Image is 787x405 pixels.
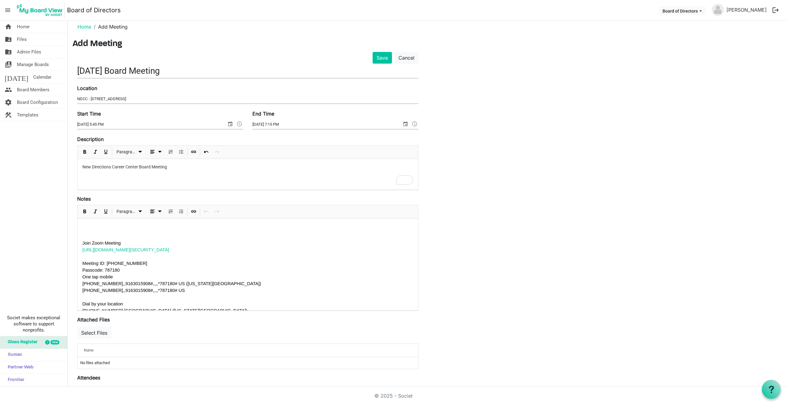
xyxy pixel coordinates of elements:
label: Notes [77,195,91,202]
label: Attendees [77,374,100,381]
button: Insert Link [190,208,198,215]
button: dropdownbutton [147,148,164,156]
div: Bulleted List [176,146,186,159]
span: settings [5,96,12,108]
a: © 2025 - Societ [374,393,413,399]
button: logout [769,4,782,17]
span: Partner Web [5,361,34,374]
button: Italic [91,148,100,156]
div: Italic [90,146,101,159]
li: Add Meeting [91,23,128,30]
span: home [5,21,12,33]
span: select [402,120,409,128]
button: Bulleted List [177,208,185,215]
div: Undo [201,146,212,159]
span: folder_shared [5,33,12,45]
label: Description [77,136,104,143]
span: people [5,84,12,96]
div: Italic [90,205,101,218]
div: Alignments [146,205,166,218]
div: Underline [101,205,111,218]
a: My Board View Logo [15,2,67,18]
a: Cancel [394,52,418,64]
input: Title [77,64,418,78]
span: Name [84,348,93,352]
button: Undo [202,148,211,156]
button: Underline [102,148,110,156]
button: Save [373,52,392,64]
button: Board of Directors dropdownbutton [658,6,706,15]
div: Formats [113,205,146,218]
span: select [227,120,234,128]
span: Files [17,33,27,45]
a: Board of Directors [67,4,121,16]
label: Attached Files [77,316,110,323]
div: Numbered List [165,146,176,159]
span: menu [2,4,14,16]
span: switch_account [5,58,12,71]
button: Bulleted List [177,148,185,156]
div: Numbered List [165,205,176,218]
td: No files attached [77,357,418,369]
button: Numbered List [167,148,175,156]
label: Location [77,85,97,92]
span: folder_shared [5,46,12,58]
span: Admin Files [17,46,41,58]
button: Select Files [77,327,111,339]
p: New Directions Career Center Board Meeting [82,164,413,170]
span: Board Configuration [17,96,58,108]
label: End Time [252,110,274,117]
div: Formats [113,146,146,159]
a: Home [77,24,91,30]
button: Numbered List [167,208,175,215]
span: Sumac [5,349,22,361]
div: Underline [101,146,111,159]
span: Societ makes exceptional software to support nonprofits. [3,315,65,333]
img: no-profile-picture.svg [712,4,724,16]
button: Underline [102,208,110,215]
span: Paragraph [117,148,136,156]
button: Insert Link [190,148,198,156]
span: construction [5,109,12,121]
span: Paragraph [117,208,136,215]
button: dropdownbutton [147,208,164,215]
button: Bold [81,148,89,156]
span: Glass Register [5,336,38,348]
a: [URL][DOMAIN_NAME][SECURITY_DATA] [82,247,169,252]
span: Board Members [17,84,49,96]
div: Bold [80,146,90,159]
span: Frontier [5,374,24,386]
span: Calendar [33,71,51,83]
span: Manage Boards [17,58,49,71]
label: Start Time [77,110,101,117]
a: [PERSON_NAME] [724,4,769,16]
button: Paragraph dropdownbutton [114,148,145,156]
div: Alignments [146,146,166,159]
div: Insert Link [188,205,199,218]
button: Italic [91,208,100,215]
div: To enrich screen reader interactions, please activate Accessibility in Grammarly extension settings [77,159,418,190]
div: Insert Link [188,146,199,159]
img: My Board View Logo [15,2,65,18]
span: Home [17,21,30,33]
h3: Add Meeting [73,39,782,49]
span: [DATE] [5,71,28,83]
button: Paragraph dropdownbutton [114,208,145,215]
div: new [50,340,59,344]
div: Bulleted List [176,205,186,218]
button: Bold [81,208,89,215]
div: Bold [80,205,90,218]
span: Templates [17,109,38,121]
